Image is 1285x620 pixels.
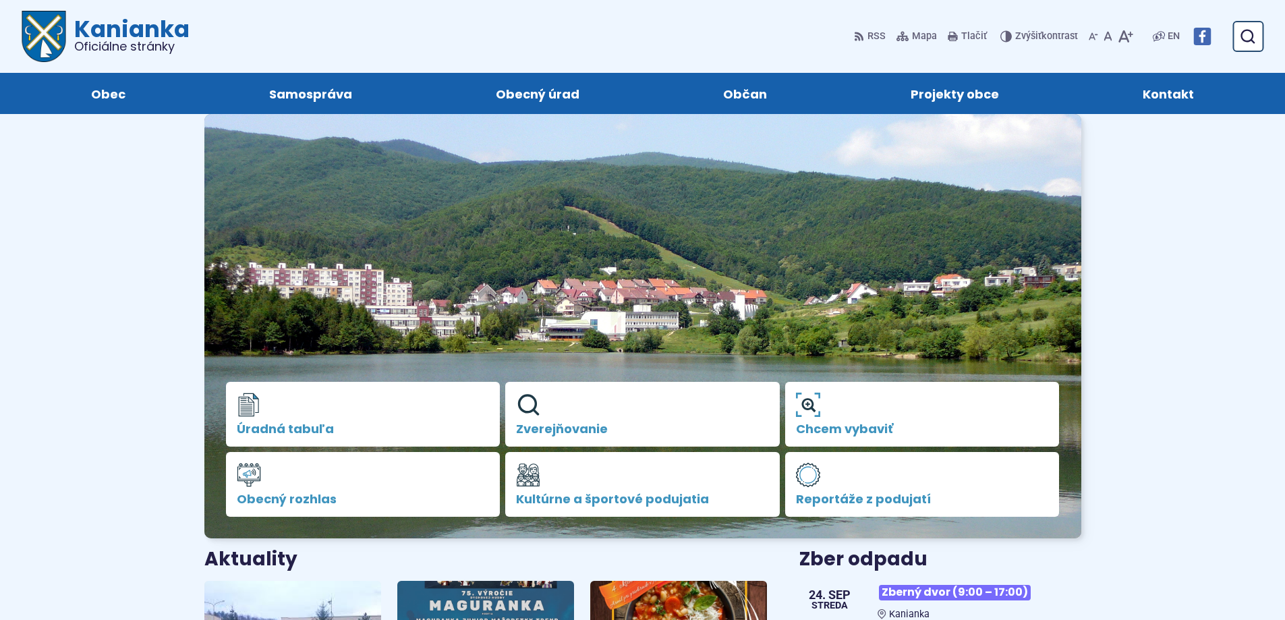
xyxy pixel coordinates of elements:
a: Zberný dvor (9:00 – 17:00) Kanianka 24. sep streda [799,580,1081,620]
span: Tlačiť [961,31,987,43]
a: EN [1165,28,1182,45]
img: Prejsť na domovskú stránku [22,11,66,62]
span: Kanianka [889,609,930,620]
span: Kontakt [1143,73,1194,114]
a: Projekty obce [853,73,1058,114]
a: Úradná tabuľa [226,382,501,447]
span: kontrast [1015,31,1078,43]
a: Mapa [894,22,940,51]
a: Obecný úrad [437,73,637,114]
a: Obecný rozhlas [226,452,501,517]
span: Mapa [912,28,937,45]
button: Zmenšiť veľkosť písma [1086,22,1101,51]
span: RSS [867,28,886,45]
span: Občan [723,73,767,114]
span: Obecný úrad [496,73,579,114]
span: Úradná tabuľa [237,422,490,436]
a: Kultúrne a športové podujatia [505,452,780,517]
h3: Zber odpadu [799,549,1081,570]
h3: Aktuality [204,549,297,570]
span: Projekty obce [911,73,999,114]
img: Prejsť na Facebook stránku [1193,28,1211,45]
span: Oficiálne stránky [74,40,190,53]
span: Reportáže z podujatí [796,492,1049,506]
span: Obecný rozhlas [237,492,490,506]
span: Zberný dvor (9:00 – 17:00) [879,585,1031,600]
a: RSS [854,22,888,51]
button: Nastaviť pôvodnú veľkosť písma [1101,22,1115,51]
button: Zväčšiť veľkosť písma [1115,22,1136,51]
button: Tlačiť [945,22,990,51]
a: Logo Kanianka, prejsť na domovskú stránku. [22,11,190,62]
h1: Kanianka [66,18,190,53]
a: Reportáže z podujatí [785,452,1060,517]
span: Kultúrne a športové podujatia [516,492,769,506]
span: Obec [91,73,125,114]
span: EN [1168,28,1180,45]
a: Chcem vybaviť [785,382,1060,447]
button: Zvýšiťkontrast [1000,22,1081,51]
span: streda [809,601,851,611]
a: Občan [665,73,826,114]
a: Kontakt [1085,73,1253,114]
a: Zverejňovanie [505,382,780,447]
a: Samospráva [210,73,410,114]
span: Zverejňovanie [516,422,769,436]
span: Samospráva [269,73,352,114]
span: Chcem vybaviť [796,422,1049,436]
span: 24. sep [809,589,851,601]
a: Obec [32,73,183,114]
span: Zvýšiť [1015,30,1041,42]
